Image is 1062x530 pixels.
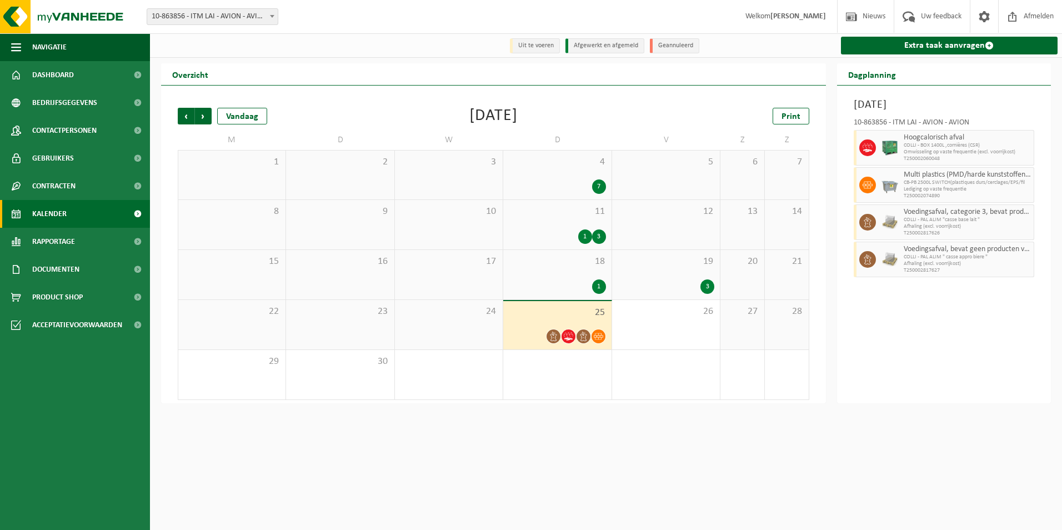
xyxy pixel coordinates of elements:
[700,279,714,294] div: 3
[904,142,1031,149] span: COLLI - BOX 1400L ,cornières (CSR)
[503,130,612,150] td: D
[650,38,699,53] li: Geannuleerd
[32,228,75,256] span: Rapportage
[904,186,1031,193] span: Lediging op vaste frequentie
[147,9,278,24] span: 10-863856 - ITM LAI - AVION - AVION
[32,33,67,61] span: Navigatie
[720,130,765,150] td: Z
[400,256,497,268] span: 17
[904,179,1031,186] span: CB-PB 2500L SWITCH(plastiques durs/cerclages/EPS/fil
[854,119,1035,130] div: 10-863856 - ITM LAI - AVION - AVION
[32,256,79,283] span: Documenten
[6,506,186,530] iframe: chat widget
[592,229,606,244] div: 3
[400,206,497,218] span: 10
[773,108,809,124] a: Print
[618,306,714,318] span: 26
[618,156,714,168] span: 5
[178,130,286,150] td: M
[592,279,606,294] div: 1
[195,108,212,124] span: Volgende
[32,117,97,144] span: Contactpersonen
[184,356,280,368] span: 29
[509,307,605,319] span: 25
[32,144,74,172] span: Gebruikers
[32,172,76,200] span: Contracten
[904,223,1031,230] span: Afhaling (excl. voorrijkost)
[904,193,1031,199] span: T250002074890
[854,97,1035,113] h3: [DATE]
[612,130,720,150] td: V
[32,283,83,311] span: Product Shop
[904,171,1031,179] span: Multi plastics (PMD/harde kunststoffen/spanbanden/EPS/folie naturel/folie gemengd)
[618,256,714,268] span: 19
[618,206,714,218] span: 12
[161,63,219,85] h2: Overzicht
[509,156,605,168] span: 4
[770,206,803,218] span: 14
[841,37,1058,54] a: Extra taak aanvragen
[184,206,280,218] span: 8
[395,130,503,150] td: W
[292,206,388,218] span: 9
[286,130,394,150] td: D
[881,214,898,231] img: LP-PA-00000-WDN-11
[32,200,67,228] span: Kalender
[32,311,122,339] span: Acceptatievoorwaarden
[292,156,388,168] span: 2
[292,356,388,368] span: 30
[726,306,759,318] span: 27
[726,256,759,268] span: 20
[509,256,605,268] span: 18
[904,261,1031,267] span: Afhaling (excl. voorrijkost)
[565,38,644,53] li: Afgewerkt en afgemeld
[292,306,388,318] span: 23
[904,217,1031,223] span: COLLI - PAL ALIM "casse base lait "
[292,256,388,268] span: 16
[904,267,1031,274] span: T250002817627
[578,229,592,244] div: 1
[509,206,605,218] span: 11
[770,306,803,318] span: 28
[147,8,278,25] span: 10-863856 - ITM LAI - AVION - AVION
[770,256,803,268] span: 21
[904,133,1031,142] span: Hoogcalorisch afval
[881,139,898,156] img: PB-HB-1400-HPE-GN-01
[881,177,898,193] img: WB-2500-GAL-GY-01
[837,63,907,85] h2: Dagplanning
[726,156,759,168] span: 6
[770,156,803,168] span: 7
[32,61,74,89] span: Dashboard
[184,156,280,168] span: 1
[904,149,1031,156] span: Omwisseling op vaste frequentie (excl. voorrijkost)
[592,179,606,194] div: 7
[904,254,1031,261] span: COLLI - PAL ALIM " casse appro biere "
[904,230,1031,237] span: T250002817626
[510,38,560,53] li: Uit te voeren
[184,306,280,318] span: 22
[178,108,194,124] span: Vorige
[782,112,800,121] span: Print
[469,108,518,124] div: [DATE]
[881,251,898,268] img: LP-PA-00000-WDN-11
[32,89,97,117] span: Bedrijfsgegevens
[770,12,826,21] strong: [PERSON_NAME]
[184,256,280,268] span: 15
[400,156,497,168] span: 3
[765,130,809,150] td: Z
[904,208,1031,217] span: Voedingsafval, categorie 3, bevat producten van dierlijke oorsprong, kunststof verpakking
[400,306,497,318] span: 24
[904,245,1031,254] span: Voedingsafval, bevat geen producten van dierlijke oorsprong, glazen verpakking
[217,108,267,124] div: Vandaag
[726,206,759,218] span: 13
[904,156,1031,162] span: T250002060048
